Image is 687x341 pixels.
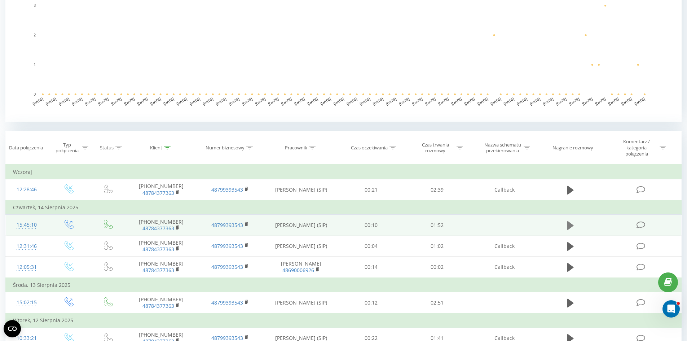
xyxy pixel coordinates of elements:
[254,97,266,106] text: [DATE]
[351,145,388,151] div: Czas oczekiwania
[464,97,476,106] text: [DATE]
[127,179,195,201] td: [PHONE_NUMBER]
[503,97,515,106] text: [DATE]
[71,97,83,106] text: [DATE]
[58,97,70,106] text: [DATE]
[127,292,195,314] td: [PHONE_NUMBER]
[142,246,174,253] a: 48784377363
[206,145,245,151] div: Numer biznesowy
[13,239,41,253] div: 12:31:46
[34,63,36,67] text: 1
[228,97,240,106] text: [DATE]
[176,97,188,106] text: [DATE]
[581,97,593,106] text: [DATE]
[568,97,580,106] text: [DATE]
[211,222,243,228] a: 48799393543
[142,225,174,232] a: 48784377363
[84,97,96,106] text: [DATE]
[416,142,455,154] div: Czas trwania rozmowy
[264,215,338,236] td: [PERSON_NAME] (SIP)
[477,97,489,106] text: [DATE]
[211,299,243,306] a: 48799393543
[142,302,174,309] a: 48784377363
[215,97,227,106] text: [DATE]
[470,257,538,278] td: Callback
[150,97,162,106] text: [DATE]
[338,292,404,314] td: 00:12
[100,145,114,151] div: Status
[127,257,195,278] td: [PHONE_NUMBER]
[264,257,338,278] td: [PERSON_NAME]
[333,97,345,106] text: [DATE]
[6,278,682,292] td: Środa, 13 Sierpnia 2025
[13,296,41,310] div: 15:02:15
[437,97,449,106] text: [DATE]
[241,97,253,106] text: [DATE]
[616,139,658,157] div: Komentarz / kategoria połączenia
[470,179,538,201] td: Callback
[34,92,36,96] text: 0
[54,142,80,154] div: Typ połączenia
[662,300,680,318] iframe: Intercom live chat
[127,215,195,236] td: [PHONE_NUMBER]
[4,320,21,337] button: Open CMP widget
[404,215,470,236] td: 01:52
[6,200,682,215] td: Czwartek, 14 Sierpnia 2025
[529,97,541,106] text: [DATE]
[404,236,470,257] td: 01:02
[97,97,109,106] text: [DATE]
[398,97,410,106] text: [DATE]
[268,97,279,106] text: [DATE]
[608,97,620,106] text: [DATE]
[127,236,195,257] td: [PHONE_NUMBER]
[264,236,338,257] td: [PERSON_NAME] (SIP)
[404,257,470,278] td: 00:02
[359,97,371,106] text: [DATE]
[552,145,593,151] div: Nagranie rozmowy
[211,263,243,270] a: 48799393543
[202,97,214,106] text: [DATE]
[142,267,174,274] a: 48784377363
[404,292,470,314] td: 02:51
[338,236,404,257] td: 00:04
[424,97,436,106] text: [DATE]
[307,97,318,106] text: [DATE]
[264,179,338,201] td: [PERSON_NAME] (SIP)
[110,97,122,106] text: [DATE]
[490,97,502,106] text: [DATE]
[142,189,174,196] a: 48784377363
[338,257,404,278] td: 00:14
[285,145,307,151] div: Pracownik
[6,313,682,328] td: Wtorek, 12 Sierpnia 2025
[294,97,305,106] text: [DATE]
[338,215,404,236] td: 00:10
[372,97,384,106] text: [DATE]
[13,218,41,232] div: 15:45:10
[634,97,646,106] text: [DATE]
[542,97,554,106] text: [DATE]
[9,145,43,151] div: Data połączenia
[13,260,41,274] div: 12:05:31
[281,97,292,106] text: [DATE]
[470,236,538,257] td: Callback
[137,97,149,106] text: [DATE]
[34,33,36,37] text: 2
[320,97,332,106] text: [DATE]
[338,179,404,201] td: 00:21
[411,97,423,106] text: [DATE]
[189,97,201,106] text: [DATE]
[483,142,522,154] div: Nazwa schematu przekierowania
[282,267,314,274] a: 48690006926
[385,97,397,106] text: [DATE]
[346,97,358,106] text: [DATE]
[13,183,41,197] div: 12:28:46
[6,165,682,179] td: Wczoraj
[150,145,162,151] div: Klient
[555,97,567,106] text: [DATE]
[32,97,44,106] text: [DATE]
[163,97,175,106] text: [DATE]
[34,4,36,8] text: 3
[264,292,338,314] td: [PERSON_NAME] (SIP)
[45,97,57,106] text: [DATE]
[621,97,633,106] text: [DATE]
